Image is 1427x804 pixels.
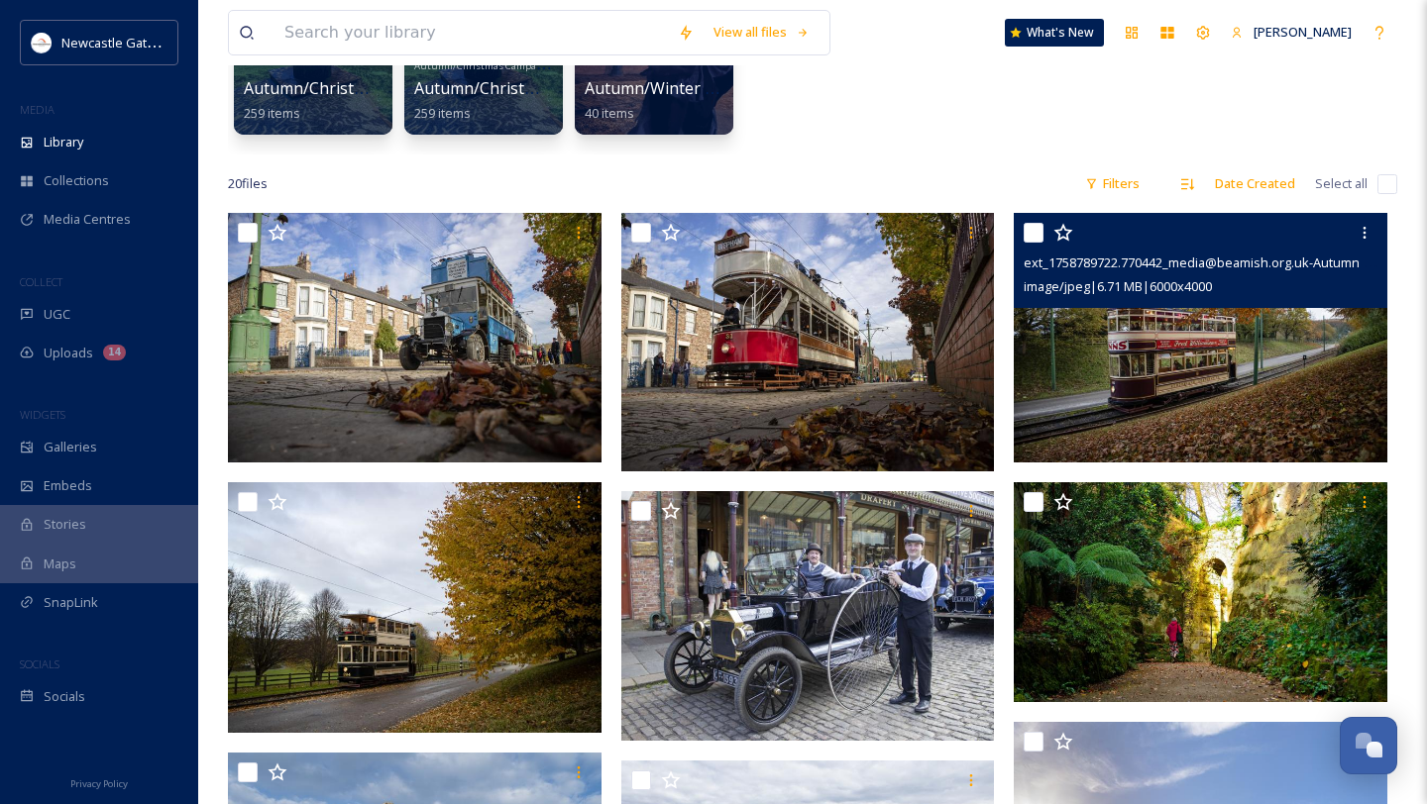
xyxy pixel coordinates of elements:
span: [PERSON_NAME] [1254,23,1352,41]
span: Autumn/Christmas Campaigns 25 [414,77,664,99]
span: Uploads [44,344,93,362]
span: 40 items [585,104,634,122]
span: Select all [1315,174,1368,193]
span: WIDGETS [20,407,65,422]
input: Search your library [274,11,668,54]
span: Socials [44,687,85,706]
span: Stories [44,515,86,534]
span: Media Centres [44,210,131,229]
span: MEDIA [20,102,55,117]
span: Galleries [44,438,97,456]
span: Collections [44,171,109,190]
span: Library [44,133,83,151]
span: COLLECT [20,274,62,289]
img: ext_1758789722.38844_media@beamish.org.uk-Autumn Trams_1.jpg [228,482,602,733]
span: Maps [44,554,76,573]
span: Newcastle Gateshead Initiative [61,33,244,51]
img: ext_1758789721.708109_media@beamish.org.uk-Autumn Transport Gala_12.jpg [621,491,995,741]
a: View all files [704,13,820,51]
span: 259 items [244,104,300,122]
img: ext_1758789722.770442_media@beamish.org.uk-Autumn Trams.jpg [1014,213,1387,462]
button: Open Chat [1340,717,1397,774]
span: Privacy Policy [70,777,128,790]
span: Autumn/Christmas Campaign 25 [414,59,563,72]
span: image/jpeg | 6.71 MB | 6000 x 4000 [1024,277,1212,295]
span: 259 items [414,104,471,122]
img: ext_1758789723.149023_media@beamish.org.uk-Autumn 2018_8.JPG [228,213,602,462]
div: 14 [103,345,126,360]
span: 20 file s [228,174,268,193]
a: What's New [1005,19,1104,47]
a: [PERSON_NAME] [1221,13,1362,51]
span: SOCIALS [20,656,59,671]
span: ext_1758789722.770442_media@beamish.org.uk-Autumn Trams.jpg [1024,252,1420,271]
a: Autumn/Christmas Campaign 25259 items [244,79,486,122]
a: Autumn/Winter Partner Submissions 202540 items [585,79,900,122]
span: SnapLink [44,593,98,612]
a: Privacy Policy [70,770,128,794]
img: ext_1756396231.7442_michelle.brown@english-heritage.org.uk-Belsay EH76910.jpg [1014,481,1387,701]
a: Autumn/Christmas Campaign 25Autumn/Christmas Campaigns 25259 items [414,54,664,122]
img: DqD9wEUd_400x400.jpg [32,33,52,52]
span: UGC [44,305,70,324]
span: Autumn/Christmas Campaign 25 [244,77,486,99]
span: Embeds [44,476,92,495]
div: Filters [1075,164,1150,203]
div: Date Created [1205,164,1305,203]
img: ext_1758789723.057215_media@beamish.org.uk-Autumn 2018_10.JPG [621,213,995,471]
span: Autumn/Winter Partner Submissions 2025 [585,77,900,99]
